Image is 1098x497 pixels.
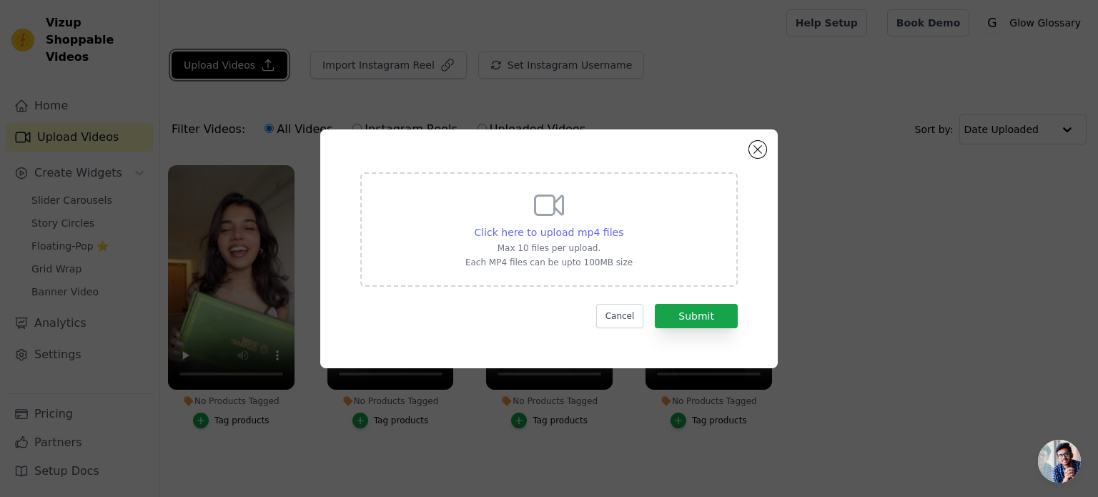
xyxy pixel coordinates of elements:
[749,141,766,158] button: Close modal
[596,304,644,328] button: Cancel
[465,242,633,254] p: Max 10 files per upload.
[465,257,633,268] p: Each MP4 files can be upto 100MB size
[475,227,624,238] span: Click here to upload mp4 files
[655,304,738,328] button: Submit
[1038,440,1081,483] div: Open chat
